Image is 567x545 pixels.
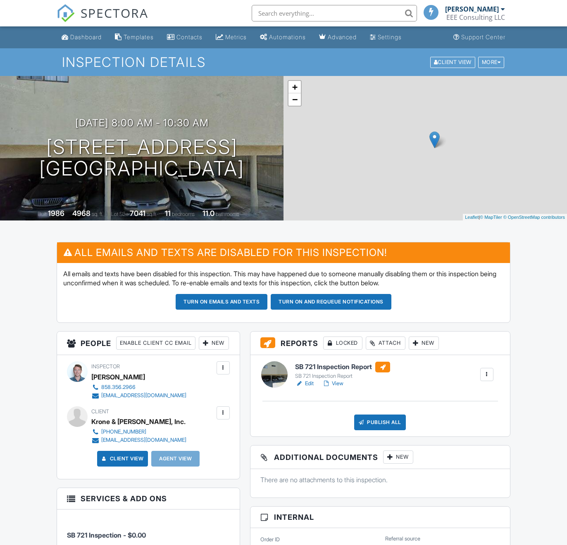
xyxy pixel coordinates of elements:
[70,33,102,40] div: Dashboard
[116,336,195,350] div: Enable Client CC Email
[385,535,420,543] label: Referral source
[478,57,505,68] div: More
[172,211,195,217] span: bedrooms
[91,436,186,444] a: [EMAIL_ADDRESS][DOMAIN_NAME]
[288,81,301,93] a: Zoom in
[101,437,186,443] div: [EMAIL_ADDRESS][DOMAIN_NAME]
[58,30,105,45] a: Dashboard
[57,332,239,355] h3: People
[216,211,239,217] span: bathrooms
[409,336,439,350] div: New
[165,209,171,218] div: 11
[130,209,145,218] div: 7041
[100,455,144,463] a: Client View
[72,209,91,218] div: 4968
[503,215,565,220] a: © OpenStreetMap contributors
[354,415,406,430] div: Publish All
[322,379,343,388] a: View
[176,33,202,40] div: Contacts
[67,531,146,539] span: SB 721 Inspection - $0.00
[57,488,239,509] h3: Services & Add ons
[367,30,405,45] a: Settings
[63,269,504,288] p: All emails and texts have been disabled for this inspection. This may have happened due to someon...
[430,57,475,68] div: Client View
[91,371,145,383] div: [PERSON_NAME]
[445,5,499,13] div: [PERSON_NAME]
[463,214,567,221] div: |
[378,33,402,40] div: Settings
[461,33,505,40] div: Support Center
[257,30,309,45] a: Automations (Basic)
[91,428,186,436] a: [PHONE_NUMBER]
[295,362,390,380] a: SB 721 Inspection Report SB 721 Inspection Report
[38,211,47,217] span: Built
[480,215,502,220] a: © MapTiler
[75,117,209,128] h3: [DATE] 8:00 am - 10:30 am
[91,408,109,415] span: Client
[101,429,146,435] div: [PHONE_NUMBER]
[429,59,477,65] a: Client View
[260,475,500,484] p: There are no attachments to this inspection.
[57,11,148,28] a: SPECTORA
[176,294,267,310] button: Turn on emails and texts
[328,33,357,40] div: Advanced
[295,362,390,372] h6: SB 721 Inspection Report
[147,211,157,217] span: sq.ft.
[48,209,64,218] div: 1986
[316,30,360,45] a: Advanced
[250,507,510,528] h3: Internal
[57,242,510,263] h3: All emails and texts are disabled for this inspection!
[252,5,417,21] input: Search everything...
[101,392,186,399] div: [EMAIL_ADDRESS][DOMAIN_NAME]
[465,215,479,220] a: Leaflet
[225,33,247,40] div: Metrics
[39,136,244,180] h1: [STREET_ADDRESS] [GEOGRAPHIC_DATA]
[92,211,103,217] span: sq. ft.
[91,415,186,428] div: Krone & [PERSON_NAME], Inc.
[260,536,280,543] label: Order ID
[212,30,250,45] a: Metrics
[202,209,214,218] div: 11.0
[250,332,510,355] h3: Reports
[62,55,505,69] h1: Inspection Details
[450,30,509,45] a: Support Center
[81,4,148,21] span: SPECTORA
[271,294,391,310] button: Turn on and Requeue Notifications
[91,383,186,391] a: 858.356.2966
[269,33,306,40] div: Automations
[323,336,362,350] div: Locked
[366,336,405,350] div: Attach
[199,336,229,350] div: New
[383,450,413,464] div: New
[112,30,157,45] a: Templates
[288,93,301,106] a: Zoom out
[250,445,510,469] h3: Additional Documents
[295,373,390,379] div: SB 721 Inspection Report
[164,30,206,45] a: Contacts
[91,363,120,370] span: Inspector
[124,33,154,40] div: Templates
[446,13,505,21] div: EEE Consulting LLC
[57,4,75,22] img: The Best Home Inspection Software - Spectora
[91,391,186,400] a: [EMAIL_ADDRESS][DOMAIN_NAME]
[111,211,129,217] span: Lot Size
[295,379,314,388] a: Edit
[101,384,136,391] div: 858.356.2966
